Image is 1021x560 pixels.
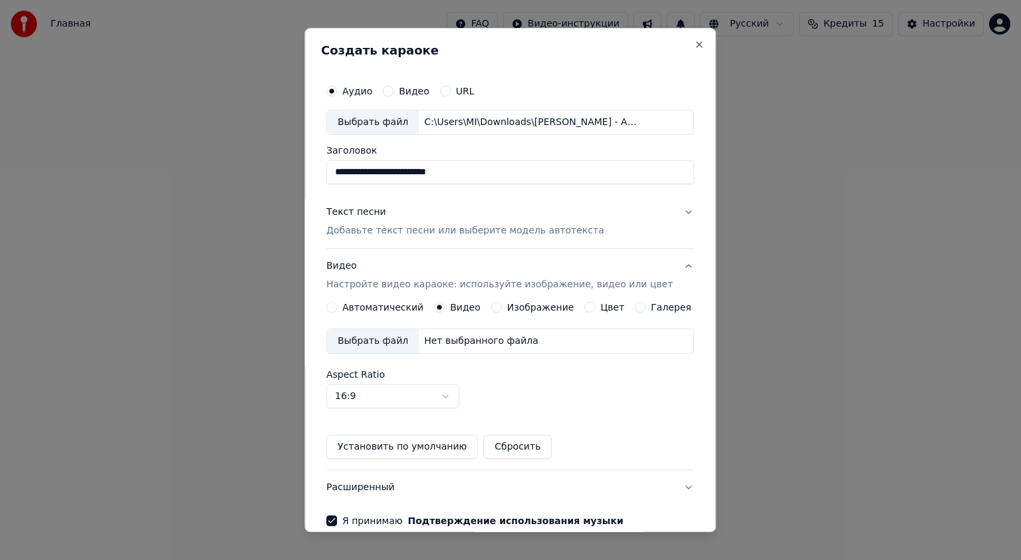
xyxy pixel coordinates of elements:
[484,435,552,459] button: Сбросить
[326,435,478,459] button: Установить по умолчанию
[507,303,574,312] label: Изображение
[408,516,624,525] button: Я принимаю
[326,370,694,379] label: Aspect Ratio
[326,146,694,155] label: Заголовок
[450,303,481,312] label: Видео
[601,303,625,312] label: Цвет
[327,329,419,353] div: Выбрать файл
[456,86,475,96] label: URL
[326,470,694,505] button: Расширенный
[399,86,429,96] label: Видео
[326,224,604,237] p: Добавьте текст песни или выберите модель автотекста
[326,195,694,248] button: Текст песниДобавьте текст песни или выберите модель автотекста
[327,110,419,134] div: Выбрать файл
[326,249,694,302] button: ВидеоНастройте видео караоке: используйте изображение, видео или цвет
[419,116,645,129] div: C:\Users\MI\Downloads\[PERSON_NAME] - Атомный ветер.mp3
[342,86,372,96] label: Аудио
[321,45,699,57] h2: Создать караоке
[342,303,423,312] label: Автоматический
[651,303,692,312] label: Галерея
[326,278,673,291] p: Настройте видео караоке: используйте изображение, видео или цвет
[326,302,694,470] div: ВидеоНастройте видео караоке: используйте изображение, видео или цвет
[342,516,624,525] label: Я принимаю
[326,206,386,219] div: Текст песни
[419,335,544,348] div: Нет выбранного файла
[326,259,673,291] div: Видео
